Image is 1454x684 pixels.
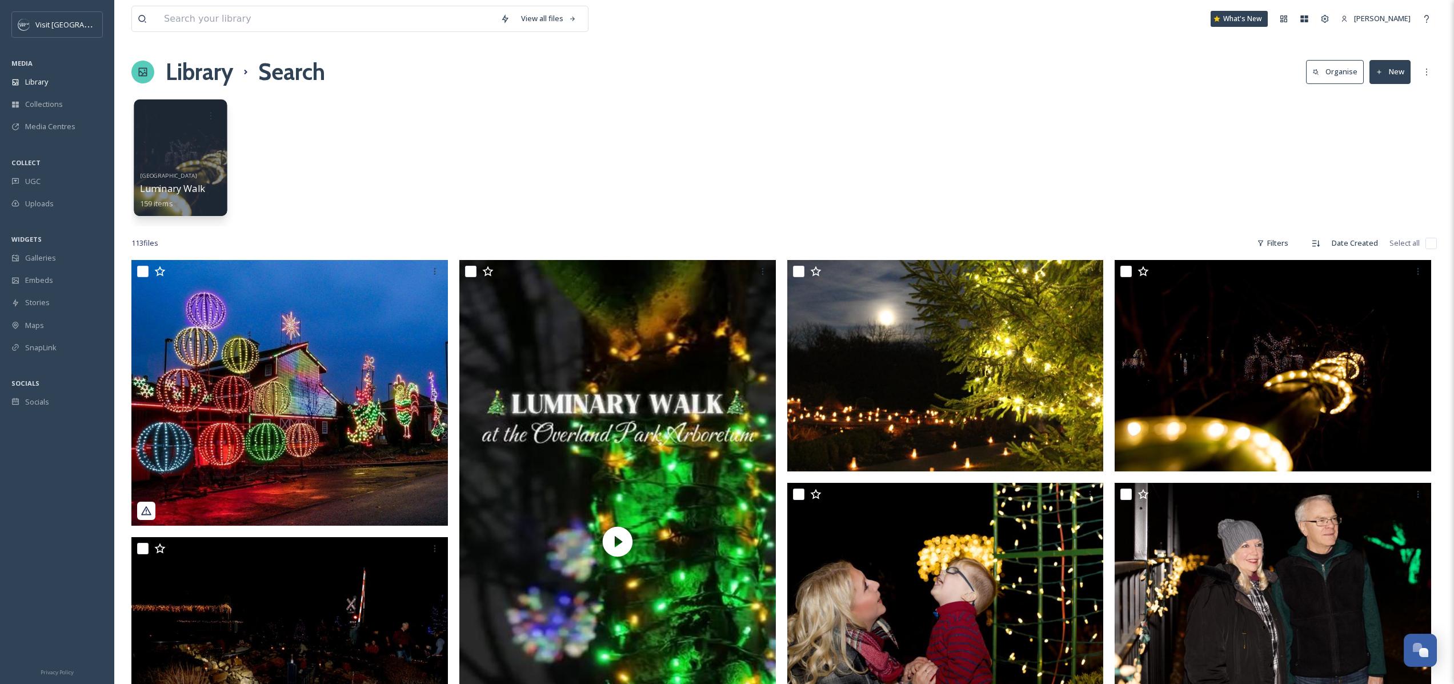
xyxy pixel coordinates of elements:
button: Open Chat [1404,634,1437,667]
a: View all files [515,7,582,30]
img: opparksandrec_08042025_18349130602120973.jpg [131,260,448,526]
button: New [1369,60,1411,83]
input: Search your library [158,6,495,31]
button: Organise [1306,60,1364,83]
span: Visit [GEOGRAPHIC_DATA] [35,19,124,30]
span: Uploads [25,198,54,209]
a: Privacy Policy [41,665,74,678]
span: Media Centres [25,121,75,132]
span: Collections [25,99,63,110]
span: SnapLink [25,342,57,353]
a: What's New [1211,11,1268,27]
span: Luminary Walk [140,182,205,195]
span: Select all [1389,238,1420,249]
a: [PERSON_NAME] [1335,7,1416,30]
span: WIDGETS [11,235,42,243]
a: [GEOGRAPHIC_DATA]Luminary Walk159 items [140,169,205,208]
span: COLLECT [11,158,41,167]
span: UGC [25,176,41,187]
span: [GEOGRAPHIC_DATA] [140,171,198,179]
span: Socials [25,397,49,407]
span: Library [25,77,48,87]
span: Maps [25,320,44,331]
span: Galleries [25,253,56,263]
span: [PERSON_NAME] [1354,13,1411,23]
div: Date Created [1326,232,1384,254]
span: MEDIA [11,59,33,67]
img: Luminary Walk 44.jpg [1115,260,1431,471]
span: Privacy Policy [41,669,74,676]
h1: Search [258,55,325,89]
img: 1luminary 12.5.2014 072 - Copy.JPG [787,260,1104,471]
a: Library [166,55,233,89]
span: 113 file s [131,238,158,249]
span: Stories [25,297,50,308]
div: Filters [1251,232,1294,254]
img: c3es6xdrejuflcaqpovn.png [18,19,30,30]
span: SOCIALS [11,379,39,387]
span: 159 items [140,198,173,208]
span: Embeds [25,275,53,286]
